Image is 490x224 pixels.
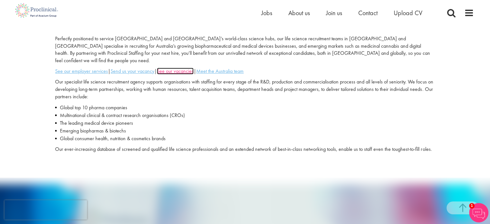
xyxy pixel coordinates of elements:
li: The leading medical device pioneers [55,119,435,127]
a: About us [288,9,310,17]
p: Our ever-increasing database of screened and qualified life science professionals and an extended... [55,146,435,153]
li: Global top 10 pharma companies [55,104,435,112]
a: See our employer services [55,68,108,74]
p: Our specialist life science recruitment agency supports organisations with staffing for every sta... [55,78,435,101]
a: Contact [358,9,378,17]
p: | | | [55,68,435,75]
a: See our vacancies [157,68,194,74]
li: Multinational clinical & contract research organisations (CROs) [55,112,435,119]
span: 1 [469,203,475,209]
iframe: reCAPTCHA [5,200,87,219]
a: Join us [326,9,342,17]
a: Jobs [261,9,272,17]
a: Send us your vacancy [110,68,154,74]
li: Emerging biopharmas & biotechs [55,127,435,135]
p: Perfectly positioned to service [GEOGRAPHIC_DATA] and [GEOGRAPHIC_DATA]’s world-class science hub... [55,35,435,64]
li: Global consumer health, nutrition & cosmetics brands [55,135,435,142]
a: Meet the Australia team [196,68,244,74]
img: Chatbot [469,203,488,222]
a: Upload CV [394,9,422,17]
